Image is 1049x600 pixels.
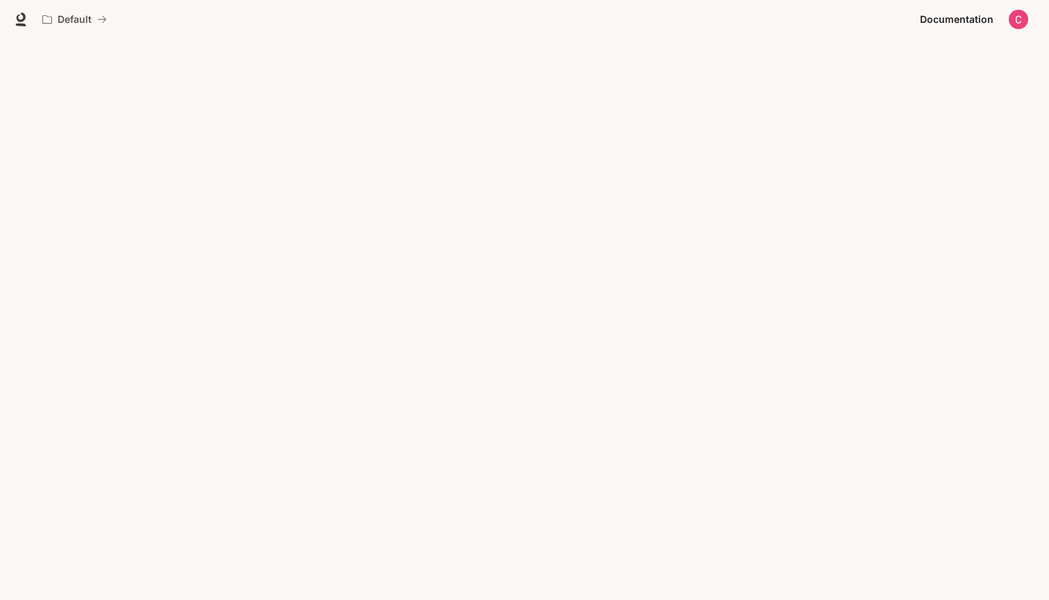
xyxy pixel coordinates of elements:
button: All workspaces [36,6,113,33]
img: User avatar [1009,10,1028,29]
button: User avatar [1005,6,1032,33]
p: Default [58,14,92,26]
span: Documentation [920,11,993,28]
a: Documentation [914,6,999,33]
